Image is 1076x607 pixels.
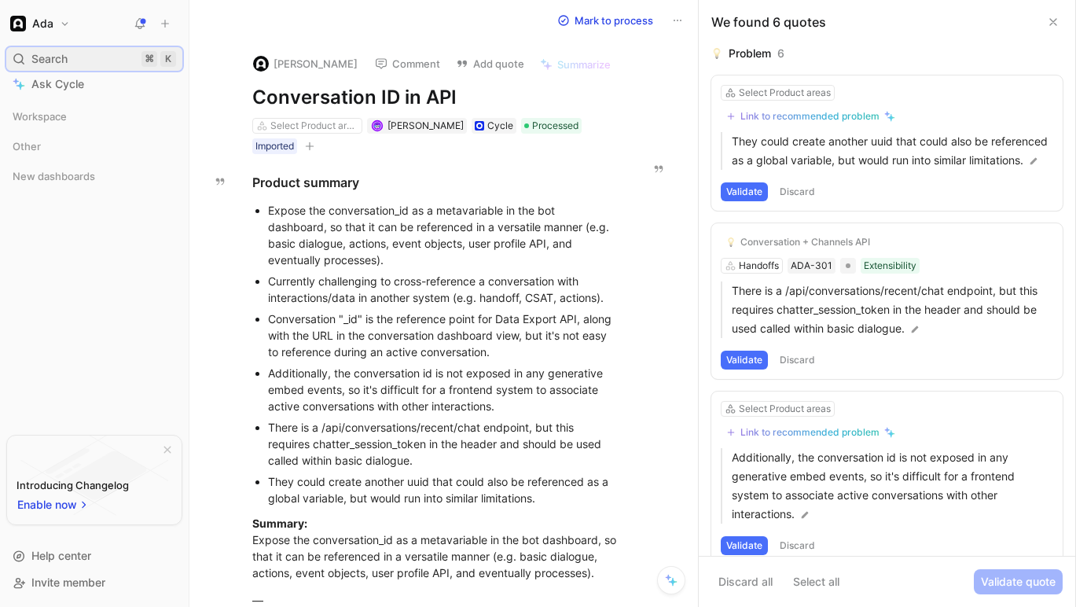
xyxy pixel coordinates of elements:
p: There is a /api/conversations/recent/chat endpoint, but this requires chatter_session_token in th... [732,281,1053,338]
span: Other [13,138,41,154]
span: New dashboards [13,168,95,184]
button: Validate [721,351,768,370]
span: Invite member [31,576,105,589]
p: Additionally, the conversation id is not exposed in any generative embed events, so it's difficul... [732,448,1053,524]
button: Link to recommended problem [721,423,901,442]
img: 💡 [711,48,722,59]
img: pen.svg [799,510,810,521]
span: Processed [532,118,578,134]
div: Product summary [252,173,619,192]
div: Expose the conversation_id as a metavariable in the bot dashboard, so that it can be referenced i... [268,202,619,268]
div: Invite member [6,571,182,594]
div: Select Product areas [739,401,831,417]
button: Discard [774,351,821,370]
div: ⌘ [141,51,157,67]
button: Summarize [533,53,618,75]
button: Discard [774,536,821,555]
button: Validate [721,536,768,555]
div: Conversation "_id" is the reference point for Data Export API, along with the URL in the conversa... [268,311,619,360]
span: Summarize [557,57,611,72]
div: 6 [777,44,784,63]
div: Search⌘K [6,47,182,71]
button: AdaAda [6,13,74,35]
button: Discard [774,182,821,201]
div: We found 6 quotes [711,13,826,31]
div: Workspace [6,105,182,128]
div: Other [6,134,182,158]
span: Help center [31,549,91,562]
div: Problem [729,44,771,63]
h1: Conversation ID in API [252,85,619,110]
button: Enable now [17,495,90,515]
button: Validate [721,182,768,201]
div: Link to recommended problem [740,426,880,439]
div: Processed [521,118,582,134]
span: Workspace [13,109,67,124]
div: Cycle [487,118,513,134]
div: Introducing Changelog [17,476,129,495]
button: Add quote [449,53,531,75]
img: logo [253,56,269,72]
div: New dashboards [6,164,182,193]
div: There is a /api/conversations/recent/chat endpoint, but this requires chatter_session_token in th... [268,419,619,469]
img: pen.svg [1028,156,1039,167]
img: Ada [10,16,26,31]
span: Search [31,50,68,68]
div: Link to recommended problem [740,110,880,123]
img: bg-BLZuj68n.svg [20,436,168,516]
div: Select Product areas [739,85,831,101]
button: logo[PERSON_NAME] [246,52,365,75]
div: K [160,51,176,67]
div: Imported [255,138,294,154]
button: Validate quote [974,569,1063,594]
img: pen.svg [909,324,920,335]
div: Help center [6,544,182,568]
div: Expose the conversation_id as a metavariable in the bot dashboard, so that it can be referenced i... [252,515,619,581]
h1: Ada [32,17,53,31]
span: [PERSON_NAME] [387,120,464,131]
div: They could create another uuid that could also be referenced as a global variable, but would run ... [268,473,619,506]
div: Currently challenging to cross-reference a conversation with interactions/data in another system ... [268,273,619,306]
div: New dashboards [6,164,182,188]
p: They could create another uuid that could also be referenced as a global variable, but would run ... [732,132,1053,170]
button: Link to recommended problem [721,107,901,126]
div: Other [6,134,182,163]
button: Mark to process [550,9,660,31]
img: avatar [373,121,381,130]
span: Enable now [17,495,79,514]
div: Conversation + Channels API [740,236,870,248]
button: Comment [368,53,447,75]
button: Discard all [711,569,780,594]
button: Select all [786,569,846,594]
span: Ask Cycle [31,75,84,94]
div: Select Product areas [270,118,358,134]
div: Additionally, the conversation id is not exposed in any generative embed events, so it's difficul... [268,365,619,414]
img: 💡 [726,237,736,247]
strong: Summary: [252,517,307,530]
button: 💡Conversation + Channels API [721,233,876,252]
a: Ask Cycle [6,72,182,96]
